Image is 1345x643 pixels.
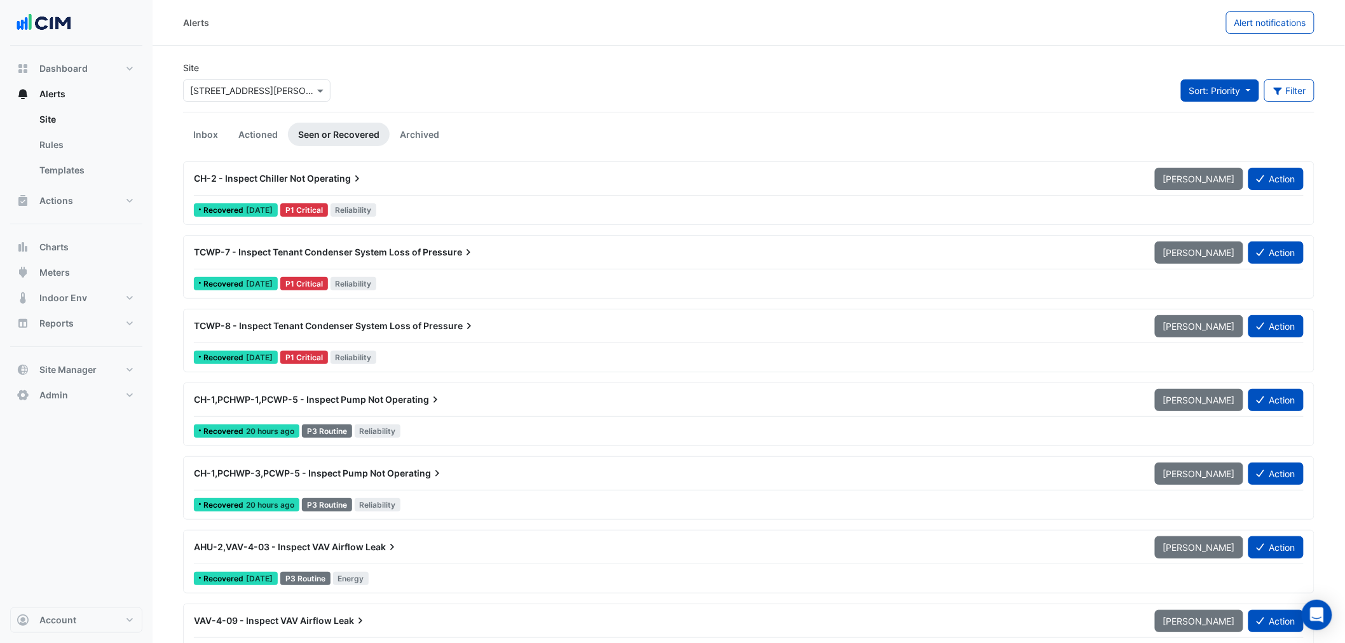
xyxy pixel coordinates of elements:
span: Pressure [423,246,475,259]
span: Recovered [203,354,246,362]
span: AHU-2,VAV-4-03 - Inspect VAV Airflow [194,541,364,552]
span: TCWP-8 - Inspect Tenant Condenser System Loss of [194,320,421,331]
span: Wed 24-Sep-2025 03:45 AEST [246,353,273,362]
button: [PERSON_NAME] [1155,536,1243,558]
span: Dashboard [39,62,88,75]
span: Alerts [39,88,65,100]
span: Recovered [203,206,246,214]
button: Account [10,607,142,633]
app-icon: Meters [17,266,29,279]
span: CH-2 - Inspect Chiller Not [194,173,305,184]
span: Wed 01-Oct-2025 18:15 AEST [246,500,294,510]
button: [PERSON_NAME] [1155,389,1243,411]
button: Meters [10,260,142,285]
app-icon: Dashboard [17,62,29,75]
div: P1 Critical [280,351,328,364]
app-icon: Indoor Env [17,292,29,304]
span: Wed 01-Oct-2025 08:45 AEST [246,574,273,583]
app-icon: Alerts [17,88,29,100]
a: Templates [29,158,142,183]
a: Seen or Recovered [288,123,390,146]
button: Actions [10,188,142,213]
button: [PERSON_NAME] [1155,241,1243,264]
div: P3 Routine [302,498,352,511]
button: Charts [10,234,142,260]
span: [PERSON_NAME] [1163,247,1235,258]
span: Account [39,614,76,626]
span: Recovered [203,575,246,583]
span: [PERSON_NAME] [1163,395,1235,405]
button: Alert notifications [1226,11,1314,34]
span: Reliability [331,277,377,290]
app-icon: Actions [17,194,29,207]
button: [PERSON_NAME] [1155,463,1243,485]
app-icon: Site Manager [17,363,29,376]
img: Company Logo [15,10,72,36]
div: Alerts [183,16,209,29]
app-icon: Admin [17,389,29,402]
span: Wed 01-Oct-2025 18:15 AEST [246,426,294,436]
button: Action [1248,389,1304,411]
span: [PERSON_NAME] [1163,321,1235,332]
button: Action [1248,315,1304,337]
span: Reliability [355,424,401,438]
span: VAV-4-09 - Inspect VAV Airflow [194,615,332,626]
button: Admin [10,382,142,408]
label: Site [183,61,199,74]
button: Action [1248,463,1304,485]
button: Alerts [10,81,142,107]
span: Admin [39,389,68,402]
button: Site Manager [10,357,142,382]
span: Recovered [203,428,246,435]
button: Indoor Env [10,285,142,311]
span: Alert notifications [1234,17,1306,28]
app-icon: Reports [17,317,29,330]
div: Open Intercom Messenger [1302,600,1332,630]
div: P3 Routine [280,572,331,585]
span: Energy [333,572,369,585]
button: Action [1248,610,1304,632]
div: P1 Critical [280,203,328,217]
span: Operating [307,172,364,185]
button: [PERSON_NAME] [1155,315,1243,337]
a: Rules [29,132,142,158]
span: CH-1,PCHWP-1,PCWP-5 - Inspect Pump Not [194,394,383,405]
span: Recovered [203,501,246,509]
span: [PERSON_NAME] [1163,173,1235,184]
button: Dashboard [10,56,142,81]
span: Reliability [355,498,401,511]
a: Actioned [228,123,288,146]
button: Action [1248,241,1304,264]
span: Recovered [203,280,246,288]
div: P3 Routine [302,424,352,438]
span: Meters [39,266,70,279]
span: Reports [39,317,74,330]
span: Reliability [331,203,377,217]
span: TCWP-7 - Inspect Tenant Condenser System Loss of [194,247,421,257]
button: [PERSON_NAME] [1155,168,1243,190]
span: Operating [385,393,442,406]
button: Sort: Priority [1181,79,1259,102]
span: [PERSON_NAME] [1163,616,1235,626]
span: Sun 28-Sep-2025 15:45 AEST [246,205,273,215]
div: P1 Critical [280,277,328,290]
span: Operating [387,467,444,480]
a: Inbox [183,123,228,146]
span: Leak [334,614,367,627]
span: [PERSON_NAME] [1163,468,1235,479]
span: Pressure [423,320,475,332]
a: Archived [390,123,449,146]
span: Leak [365,541,399,553]
button: [PERSON_NAME] [1155,610,1243,632]
button: Action [1248,536,1304,558]
span: CH-1,PCHWP-3,PCWP-5 - Inspect Pump Not [194,468,385,478]
app-icon: Charts [17,241,29,254]
button: Filter [1264,79,1315,102]
div: Alerts [10,107,142,188]
span: Charts [39,241,69,254]
button: Reports [10,311,142,336]
span: Thu 25-Sep-2025 06:15 AEST [246,279,273,288]
span: Site Manager [39,363,97,376]
a: Site [29,107,142,132]
span: [PERSON_NAME] [1163,542,1235,553]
